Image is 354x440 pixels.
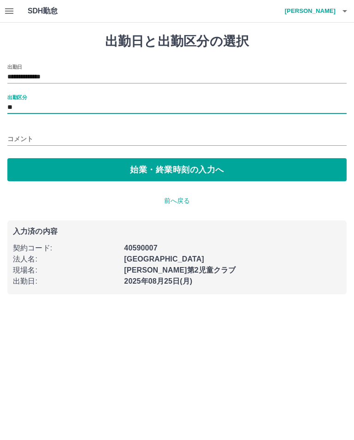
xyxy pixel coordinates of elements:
[124,255,204,263] b: [GEOGRAPHIC_DATA]
[7,34,347,49] h1: 出勤日と出勤区分の選択
[7,63,22,70] label: 出勤日
[7,94,27,101] label: 出勤区分
[13,254,118,265] p: 法人名 :
[7,196,347,206] p: 前へ戻る
[7,158,347,181] button: 始業・終業時刻の入力へ
[124,277,192,285] b: 2025年08月25日(月)
[124,244,157,252] b: 40590007
[13,265,118,276] p: 現場名 :
[124,266,236,274] b: [PERSON_NAME]第2児童クラブ
[13,243,118,254] p: 契約コード :
[13,276,118,287] p: 出勤日 :
[13,228,341,235] p: 入力済の内容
